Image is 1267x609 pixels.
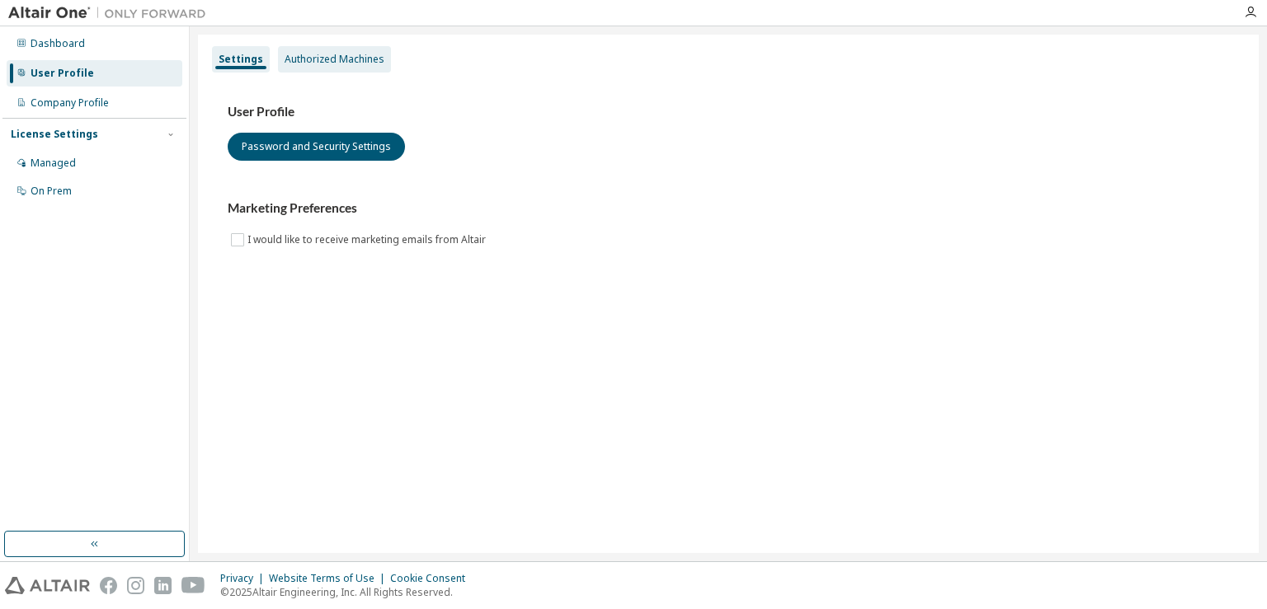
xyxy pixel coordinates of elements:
[31,37,85,50] div: Dashboard
[31,185,72,198] div: On Prem
[228,133,405,161] button: Password and Security Settings
[31,96,109,110] div: Company Profile
[11,128,98,141] div: License Settings
[228,104,1229,120] h3: User Profile
[127,577,144,594] img: instagram.svg
[8,5,214,21] img: Altair One
[228,200,1229,217] h3: Marketing Preferences
[154,577,172,594] img: linkedin.svg
[31,157,76,170] div: Managed
[5,577,90,594] img: altair_logo.svg
[269,572,390,585] div: Website Terms of Use
[247,230,489,250] label: I would like to receive marketing emails from Altair
[220,572,269,585] div: Privacy
[31,67,94,80] div: User Profile
[220,585,475,599] p: © 2025 Altair Engineering, Inc. All Rights Reserved.
[285,53,384,66] div: Authorized Machines
[390,572,475,585] div: Cookie Consent
[181,577,205,594] img: youtube.svg
[219,53,263,66] div: Settings
[100,577,117,594] img: facebook.svg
